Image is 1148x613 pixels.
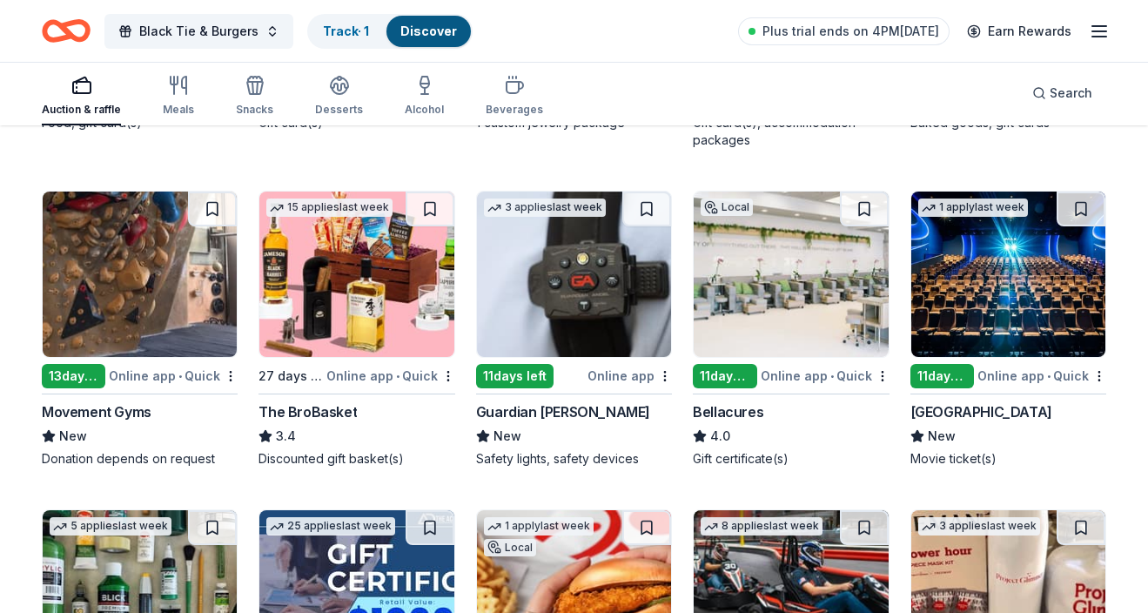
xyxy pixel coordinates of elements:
[405,68,444,125] button: Alcohol
[50,517,171,536] div: 5 applies last week
[276,426,296,447] span: 3.4
[139,21,258,42] span: Black Tie & Burgers
[486,103,543,117] div: Beverages
[258,191,454,468] a: Image for The BroBasket15 applieslast week27 days leftOnline app•QuickThe BroBasket3.4Discounted ...
[693,401,763,422] div: Bellacures
[163,68,194,125] button: Meals
[476,450,672,468] div: Safety lights, safety devices
[493,426,521,447] span: New
[178,369,182,383] span: •
[258,401,357,422] div: The BroBasket
[957,16,1082,47] a: Earn Rewards
[326,365,455,387] div: Online app Quick
[307,14,473,49] button: Track· 1Discover
[1047,369,1051,383] span: •
[42,401,151,422] div: Movement Gyms
[258,366,322,387] div: 27 days left
[738,17,950,45] a: Plus trial ends on 4PM[DATE]
[236,103,273,117] div: Snacks
[259,192,453,357] img: Image for The BroBasket
[693,450,889,468] div: Gift certificate(s)
[693,114,889,149] div: Gift card(s), accommodation packages
[266,517,395,536] div: 25 applies last week
[315,103,363,117] div: Desserts
[910,191,1106,468] a: Image for Cinépolis1 applylast week11days leftOnline app•Quick[GEOGRAPHIC_DATA]NewMovie ticket(s)
[910,401,1052,422] div: [GEOGRAPHIC_DATA]
[911,192,1105,357] img: Image for Cinépolis
[59,426,87,447] span: New
[104,14,293,49] button: Black Tie & Burgers
[266,199,393,217] div: 15 applies last week
[258,450,454,468] div: Discounted gift basket(s)
[323,24,369,38] a: Track· 1
[1050,83,1092,104] span: Search
[42,68,121,125] button: Auction & raffle
[710,426,730,447] span: 4.0
[761,365,890,387] div: Online app Quick
[42,364,105,388] div: 13 days left
[701,517,822,536] div: 8 applies last week
[762,21,939,42] span: Plus trial ends on 4PM[DATE]
[476,401,650,422] div: Guardian [PERSON_NAME]
[830,369,834,383] span: •
[918,199,1028,217] div: 1 apply last week
[42,191,238,468] a: Image for Movement Gyms13days leftOnline app•QuickMovement GymsNewDonation depends on request
[42,10,91,51] a: Home
[43,192,237,357] img: Image for Movement Gyms
[977,365,1106,387] div: Online app Quick
[163,103,194,117] div: Meals
[42,103,121,117] div: Auction & raffle
[315,68,363,125] button: Desserts
[918,517,1040,536] div: 3 applies last week
[476,191,672,468] a: Image for Guardian Angel Device3 applieslast week11days leftOnline appGuardian [PERSON_NAME]NewSa...
[42,450,238,468] div: Donation depends on request
[693,364,756,388] div: 11 days left
[701,199,753,216] div: Local
[484,539,536,556] div: Local
[1018,76,1106,111] button: Search
[109,365,238,387] div: Online app Quick
[400,24,457,38] a: Discover
[484,199,606,217] div: 3 applies last week
[396,369,399,383] span: •
[477,192,671,357] img: Image for Guardian Angel Device
[693,191,889,468] a: Image for BellacuresLocal11days leftOnline app•QuickBellacures4.0Gift certificate(s)
[910,364,974,388] div: 11 days left
[928,426,956,447] span: New
[484,517,594,536] div: 1 apply last week
[405,103,444,117] div: Alcohol
[236,68,273,125] button: Snacks
[910,450,1106,468] div: Movie ticket(s)
[486,68,543,125] button: Beverages
[476,364,554,388] div: 11 days left
[587,365,672,387] div: Online app
[694,192,888,357] img: Image for Bellacures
